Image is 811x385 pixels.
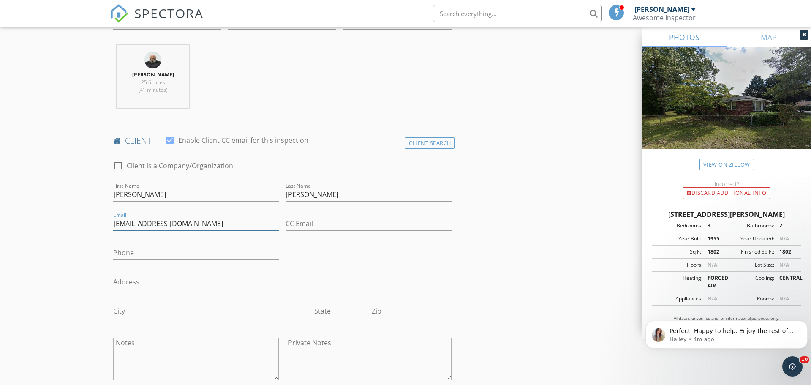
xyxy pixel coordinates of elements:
div: Lot Size: [727,261,774,269]
div: Appliances: [655,295,702,303]
img: headshot.jpg [144,52,161,68]
div: FORCED AIR [702,274,727,289]
a: SPECTORA [110,11,204,29]
strong: [PERSON_NAME] [132,71,174,78]
div: Year Built: [655,235,702,243]
h4: client [113,135,452,146]
span: N/A [779,235,789,242]
iframe: Intercom notifications message [642,303,811,362]
div: CENTRAL [774,274,798,289]
span: 25.6 miles [141,79,165,86]
a: View on Zillow [699,159,754,170]
div: 2 [774,222,798,229]
div: Rooms: [727,295,774,303]
div: Awesome Inspector [633,14,696,22]
img: streetview [642,47,811,169]
div: 1955 [702,235,727,243]
span: N/A [779,261,789,268]
span: N/A [708,295,717,302]
div: Bedrooms: [655,222,702,229]
img: The Best Home Inspection Software - Spectora [110,4,128,23]
div: Client Search [405,137,455,149]
div: Bathrooms: [727,222,774,229]
label: Enable Client CC email for this inspection [178,136,308,145]
span: SPECTORA [134,4,204,22]
input: Search everything... [433,5,602,22]
a: PHOTOS [642,27,727,47]
label: Client is a Company/Organization [127,161,233,170]
div: Sq Ft: [655,248,702,256]
div: [PERSON_NAME] [634,5,689,14]
div: 1802 [774,248,798,256]
iframe: Intercom live chat [782,356,803,377]
div: Incorrect? [642,180,811,187]
div: Heating: [655,274,702,289]
span: N/A [708,261,717,268]
div: Discard Additional info [683,187,770,199]
div: 3 [702,222,727,229]
div: Floors: [655,261,702,269]
a: MAP [727,27,811,47]
span: (41 minutes) [139,86,167,93]
div: Year Updated: [727,235,774,243]
div: [STREET_ADDRESS][PERSON_NAME] [652,209,801,219]
span: N/A [779,295,789,302]
div: Cooling: [727,274,774,289]
div: Finished Sq Ft: [727,248,774,256]
span: 10 [800,356,809,363]
div: 1802 [702,248,727,256]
